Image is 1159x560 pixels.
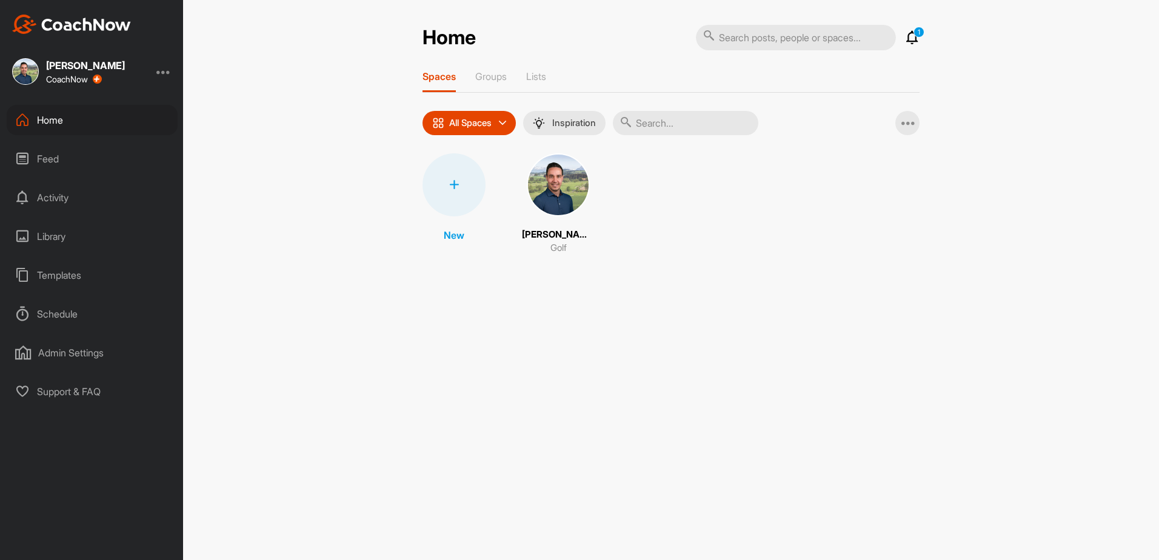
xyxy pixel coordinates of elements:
div: Activity [7,182,178,213]
div: CoachNow [46,75,102,84]
div: Library [7,221,178,252]
input: Search posts, people or spaces... [696,25,896,50]
div: Schedule [7,299,178,329]
p: Spaces [423,70,456,82]
div: Templates [7,260,178,290]
div: Feed [7,144,178,174]
a: [PERSON_NAME]Golf [522,153,595,255]
img: icon [432,117,444,129]
p: Inspiration [552,118,596,128]
input: Search... [613,111,758,135]
img: square_a0eb83b2ebb350e153cc8c54236569c1.jpg [527,153,590,216]
p: [PERSON_NAME] [522,228,595,242]
p: All Spaces [449,118,492,128]
img: CoachNow [12,15,131,34]
img: square_a0eb83b2ebb350e153cc8c54236569c1.jpg [12,58,39,85]
p: 1 [914,27,924,38]
p: New [444,228,464,242]
img: menuIcon [533,117,545,129]
p: Golf [550,241,567,255]
div: [PERSON_NAME] [46,61,125,70]
div: Support & FAQ [7,376,178,407]
p: Lists [526,70,546,82]
p: Groups [475,70,507,82]
div: Home [7,105,178,135]
h2: Home [423,26,476,50]
div: Admin Settings [7,338,178,368]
